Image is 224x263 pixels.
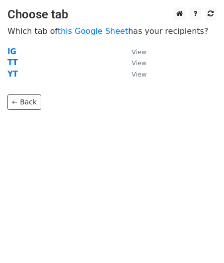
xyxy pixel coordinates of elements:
[122,70,147,79] a: View
[7,94,41,110] a: ← Back
[132,71,147,78] small: View
[7,70,18,79] a: YT
[7,26,217,36] p: Which tab of has your recipients?
[122,47,147,56] a: View
[132,59,147,67] small: View
[7,47,16,56] a: IG
[7,58,18,67] a: TT
[7,7,217,22] h3: Choose tab
[58,26,128,36] a: this Google Sheet
[122,58,147,67] a: View
[132,48,147,56] small: View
